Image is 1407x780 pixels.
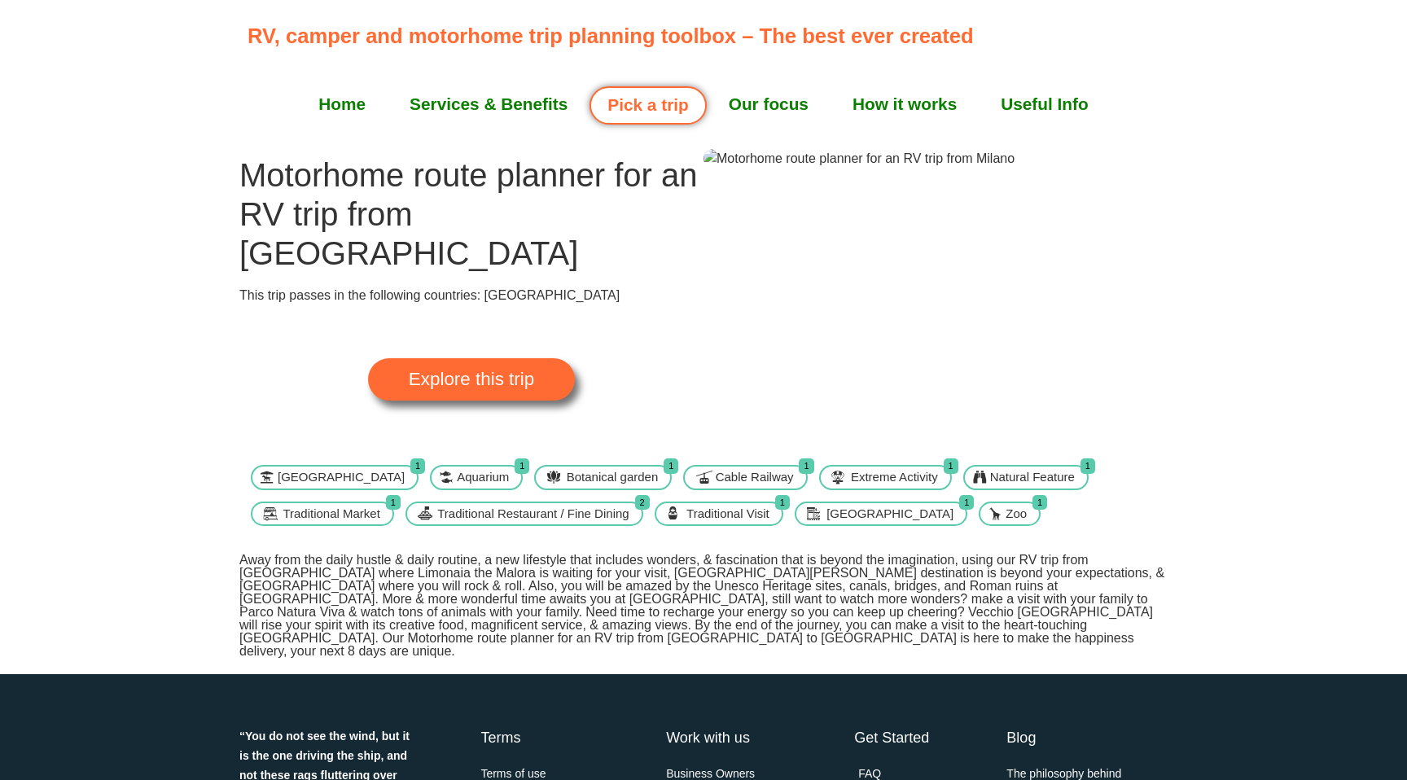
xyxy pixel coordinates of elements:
h4: Terms [480,727,666,749]
span: 1 [386,495,401,511]
span: Extreme Activity [847,468,942,487]
h4: Get Started [854,727,1006,749]
span: 1 [515,458,529,474]
span: Traditional Market [278,505,384,524]
span: Aquarium [453,468,513,487]
a: Home [296,84,388,125]
span: This trip passes in the following countries: [GEOGRAPHIC_DATA] [239,288,620,302]
span: Away from the daily hustle & daily routine, a new lifestyle that includes wonders, & fascination ... [239,553,1164,658]
span: 2 [635,495,650,511]
a: Pick a trip [590,86,706,125]
a: Our focus [707,84,831,125]
h1: Motorhome route planner for an RV trip from [GEOGRAPHIC_DATA] [239,156,703,273]
span: 1 [959,495,974,511]
a: Useful Info [979,84,1110,125]
img: Motorhome route planner for an RV trip from Milano [703,149,1015,169]
span: Traditional Visit [682,505,774,524]
h4: Work with us [666,727,854,749]
a: Services & Benefits [388,84,590,125]
span: Cable Railway [712,468,798,487]
span: 1 [1080,458,1095,474]
span: Explore this trip [409,370,534,388]
a: How it works [831,84,979,125]
span: [GEOGRAPHIC_DATA] [274,468,409,487]
span: 1 [664,458,678,474]
nav: Menu [248,84,1159,125]
span: Botanical garden [563,468,663,487]
span: [GEOGRAPHIC_DATA] [822,505,958,524]
span: 1 [1032,495,1047,511]
span: 1 [944,458,958,474]
h4: Blog [1006,727,1168,749]
span: 1 [799,458,813,474]
a: Explore this trip [368,358,575,401]
span: 1 [410,458,425,474]
span: Zoo [1002,505,1031,524]
p: RV, camper and motorhome trip planning toolbox – The best ever created [248,20,1168,51]
span: 1 [775,495,790,511]
span: Traditional Restaurant / Fine Dining [433,505,633,524]
span: Natural Feature [986,468,1079,487]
